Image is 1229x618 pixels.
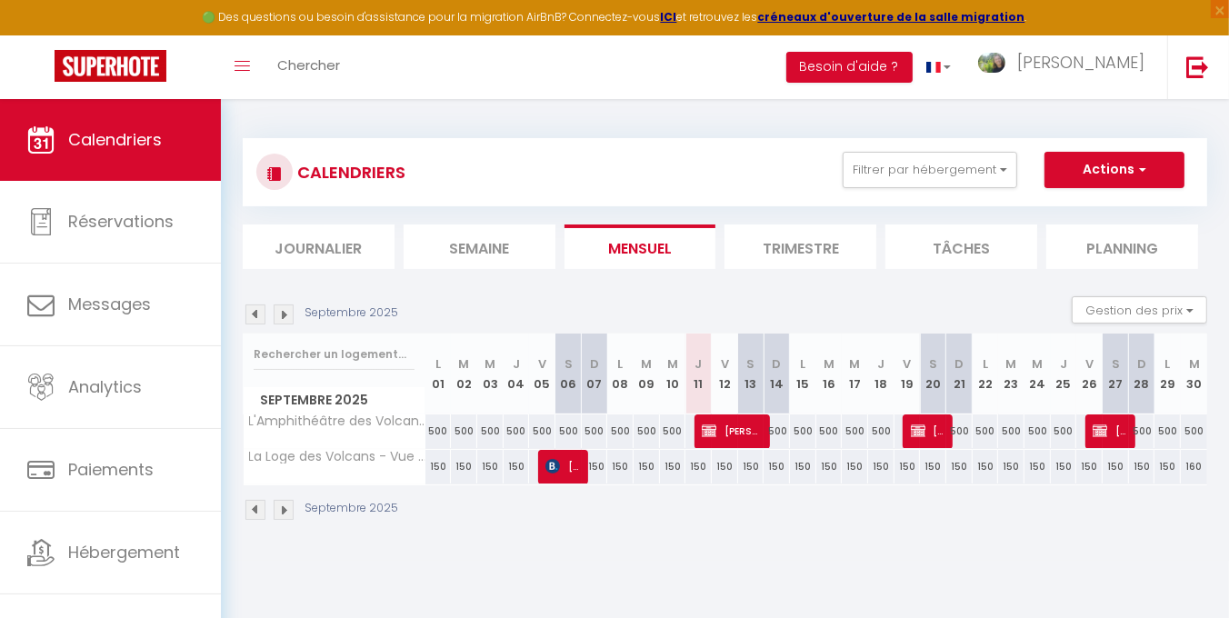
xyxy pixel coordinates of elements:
[590,355,599,373] abbr: D
[477,414,504,448] div: 500
[485,355,495,373] abbr: M
[459,355,470,373] abbr: M
[582,450,608,483] div: 150
[868,450,894,483] div: 150
[1060,355,1067,373] abbr: J
[1024,414,1051,448] div: 500
[1085,355,1094,373] abbr: V
[582,414,608,448] div: 500
[816,450,843,483] div: 150
[1044,152,1184,188] button: Actions
[903,355,911,373] abbr: V
[1189,355,1200,373] abbr: M
[773,355,782,373] abbr: D
[1051,334,1077,414] th: 25
[667,355,678,373] abbr: M
[1137,355,1146,373] abbr: D
[1076,450,1103,483] div: 150
[538,355,546,373] abbr: V
[451,450,477,483] div: 150
[277,55,340,75] span: Chercher
[425,414,452,448] div: 500
[721,355,729,373] abbr: V
[885,224,1037,269] li: Tâches
[425,334,452,414] th: 01
[660,414,686,448] div: 500
[868,334,894,414] th: 18
[790,334,816,414] th: 15
[1024,334,1051,414] th: 24
[964,35,1167,99] a: ... [PERSON_NAME]
[68,458,154,481] span: Paiements
[800,355,805,373] abbr: L
[661,9,677,25] strong: ICI
[1181,334,1207,414] th: 30
[1152,536,1215,604] iframe: Chat
[1093,414,1128,448] span: [PERSON_NAME]
[660,334,686,414] th: 10
[877,355,884,373] abbr: J
[816,414,843,448] div: 500
[607,414,634,448] div: 500
[15,7,69,62] button: Ouvrir le widget de chat LiveChat
[607,334,634,414] th: 08
[1072,296,1207,324] button: Gestion des prix
[477,450,504,483] div: 150
[1129,414,1155,448] div: 500
[607,450,634,483] div: 150
[404,224,555,269] li: Semaine
[946,450,973,483] div: 150
[954,355,964,373] abbr: D
[842,414,868,448] div: 500
[1112,355,1120,373] abbr: S
[973,334,999,414] th: 22
[246,450,428,463] span: La Loge des Volcans - Vue [GEOGRAPHIC_DATA]
[244,387,425,414] span: Septembre 2025
[1103,334,1129,414] th: 27
[929,355,937,373] abbr: S
[529,334,555,414] th: 05
[243,224,395,269] li: Journalier
[843,152,1017,188] button: Filtrer par hébergement
[545,449,581,483] span: [PERSON_NAME]
[55,50,166,82] img: Super Booking
[1017,51,1144,74] span: [PERSON_NAME]
[68,375,142,398] span: Analytics
[504,334,530,414] th: 04
[1181,414,1207,448] div: 500
[816,334,843,414] th: 16
[764,450,790,483] div: 150
[68,293,151,315] span: Messages
[582,334,608,414] th: 07
[920,334,946,414] th: 20
[1154,450,1181,483] div: 150
[1032,355,1043,373] abbr: M
[738,450,764,483] div: 150
[738,334,764,414] th: 13
[824,355,834,373] abbr: M
[565,355,573,373] abbr: S
[660,450,686,483] div: 150
[894,334,921,414] th: 19
[998,334,1024,414] th: 23
[529,414,555,448] div: 500
[1076,334,1103,414] th: 26
[504,414,530,448] div: 500
[946,334,973,414] th: 21
[746,355,754,373] abbr: S
[1181,450,1207,483] div: 160
[1129,450,1155,483] div: 150
[920,450,946,483] div: 150
[504,450,530,483] div: 150
[764,414,790,448] div: 500
[1046,224,1198,269] li: Planning
[695,355,703,373] abbr: J
[641,355,652,373] abbr: M
[305,304,398,322] p: Septembre 2025
[555,334,582,414] th: 06
[911,414,946,448] span: [PERSON_NAME]
[1024,450,1051,483] div: 150
[978,53,1005,74] img: ...
[894,450,921,483] div: 150
[868,414,894,448] div: 500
